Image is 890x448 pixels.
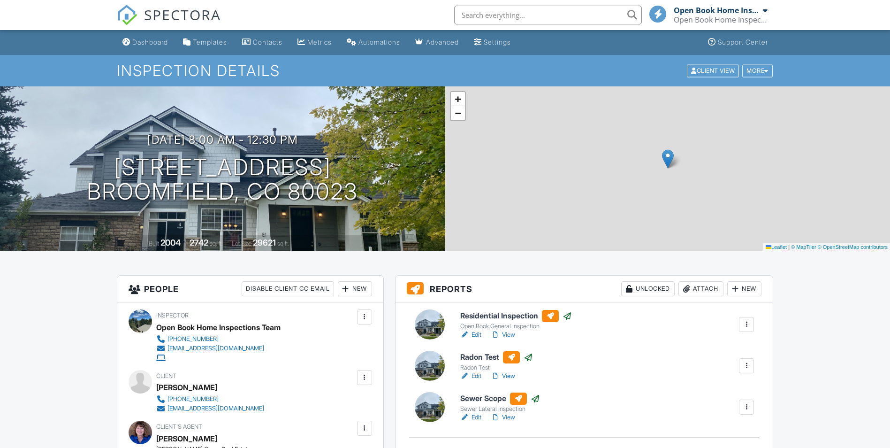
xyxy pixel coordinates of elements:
a: [EMAIL_ADDRESS][DOMAIN_NAME] [156,404,264,413]
span: + [455,93,461,105]
span: sq.ft. [277,240,289,247]
div: Settings [484,38,511,46]
div: 29621 [253,238,276,247]
a: View [491,413,515,422]
div: Attach [678,281,723,296]
div: Open Book Home Inspections Team [156,320,281,334]
a: View [491,371,515,381]
div: Dashboard [132,38,168,46]
div: Sewer Lateral Inspection [460,405,540,413]
span: Lot Size [232,240,251,247]
a: [PHONE_NUMBER] [156,394,264,404]
a: © OpenStreetMap contributors [818,244,888,250]
a: Client View [686,67,741,74]
span: | [788,244,790,250]
a: Support Center [704,34,772,51]
div: Open Book Home Inspections [674,15,768,24]
a: Templates [179,34,231,51]
div: Radon Test [460,364,533,371]
div: [PHONE_NUMBER] [167,395,219,403]
span: SPECTORA [144,5,221,24]
h1: Inspection Details [117,62,774,79]
img: The Best Home Inspection Software - Spectora [117,5,137,25]
input: Search everything... [454,6,642,24]
a: Advanced [411,34,463,51]
h3: People [117,276,383,302]
div: [PHONE_NUMBER] [167,335,219,343]
a: [PHONE_NUMBER] [156,334,273,344]
span: Client [156,372,176,379]
div: New [727,281,761,296]
div: Open Book Home Inspections Team [674,6,761,15]
a: Edit [460,330,481,340]
div: Client View [687,64,739,77]
div: Unlocked [621,281,675,296]
span: Built [149,240,159,247]
h3: Reports [396,276,773,302]
a: Contacts [238,34,286,51]
div: Disable Client CC Email [242,281,334,296]
a: Residential Inspection Open Book General Inspection [460,310,572,331]
div: New [338,281,372,296]
h6: Residential Inspection [460,310,572,322]
a: View [491,330,515,340]
div: [EMAIL_ADDRESS][DOMAIN_NAME] [167,345,264,352]
a: Zoom out [451,106,465,120]
div: 2742 [190,238,208,247]
a: Leaflet [766,244,787,250]
h3: [DATE] 8:00 am - 12:30 pm [147,133,298,146]
h1: [STREET_ADDRESS] Broomfield, CO 80023 [87,155,358,205]
a: [PERSON_NAME] [156,432,217,446]
a: © MapTiler [791,244,816,250]
h6: Sewer Scope [460,393,540,405]
a: Edit [460,413,481,422]
span: sq. ft. [210,240,223,247]
span: − [455,107,461,119]
span: Inspector [156,312,189,319]
div: Open Book General Inspection [460,323,572,330]
div: Metrics [307,38,332,46]
div: [EMAIL_ADDRESS][DOMAIN_NAME] [167,405,264,412]
a: Radon Test Radon Test [460,351,533,372]
a: [EMAIL_ADDRESS][DOMAIN_NAME] [156,344,273,353]
div: Templates [193,38,227,46]
a: Metrics [294,34,335,51]
a: Automations (Basic) [343,34,404,51]
a: Zoom in [451,92,465,106]
div: Automations [358,38,400,46]
div: [PERSON_NAME] [156,380,217,394]
div: 2004 [160,238,181,247]
div: More [742,64,773,77]
div: Support Center [718,38,768,46]
a: Sewer Scope Sewer Lateral Inspection [460,393,540,413]
a: Edit [460,371,481,381]
a: Dashboard [119,34,172,51]
a: SPECTORA [117,13,221,32]
img: Marker [662,149,674,169]
a: Settings [470,34,515,51]
div: Advanced [426,38,459,46]
div: Contacts [253,38,282,46]
h6: Radon Test [460,351,533,363]
span: Client's Agent [156,423,202,430]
